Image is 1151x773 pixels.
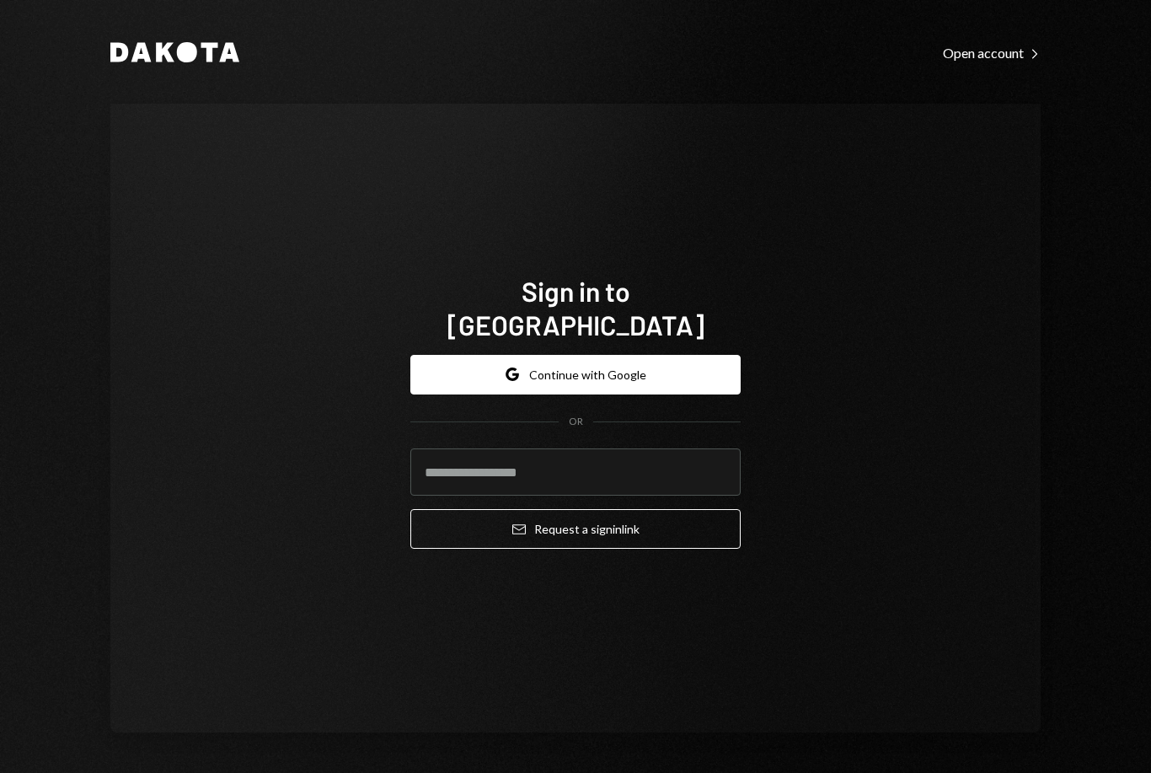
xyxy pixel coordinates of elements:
h1: Sign in to [GEOGRAPHIC_DATA] [410,274,741,341]
div: Open account [943,45,1041,62]
button: Continue with Google [410,355,741,395]
button: Request a signinlink [410,509,741,549]
a: Open account [943,43,1041,62]
div: OR [569,415,583,429]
